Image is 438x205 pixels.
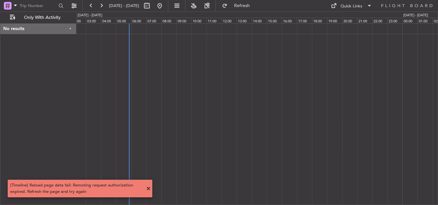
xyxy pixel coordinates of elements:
[327,18,342,23] div: 19:00
[116,18,131,23] div: 05:00
[372,18,387,23] div: 22:00
[176,18,191,23] div: 09:00
[7,12,70,23] button: Only With Activity
[417,18,433,23] div: 01:00
[387,18,402,23] div: 23:00
[403,13,428,18] div: [DATE] - [DATE]
[297,18,312,23] div: 17:00
[229,4,256,8] span: Refresh
[86,18,101,23] div: 03:00
[237,18,252,23] div: 13:00
[222,18,237,23] div: 12:00
[267,18,282,23] div: 15:00
[146,18,161,23] div: 07:00
[341,3,362,10] div: Quick Links
[161,18,176,23] div: 08:00
[109,3,139,9] span: [DATE] - [DATE]
[131,18,146,23] div: 06:00
[402,18,417,23] div: 00:00
[206,18,222,23] div: 11:00
[71,18,86,23] div: 02:00
[20,1,56,11] input: Trip Number
[328,1,375,11] button: Quick Links
[78,13,102,18] div: [DATE] - [DATE]
[342,18,357,23] div: 20:00
[312,18,327,23] div: 18:00
[10,182,143,195] div: [Timeline] Reload page data fail: Remoting request authorization expired. Refresh the page and tr...
[101,18,116,23] div: 04:00
[252,18,267,23] div: 14:00
[17,15,68,20] span: Only With Activity
[282,18,297,23] div: 16:00
[219,1,257,11] button: Refresh
[357,18,372,23] div: 21:00
[191,18,206,23] div: 10:00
